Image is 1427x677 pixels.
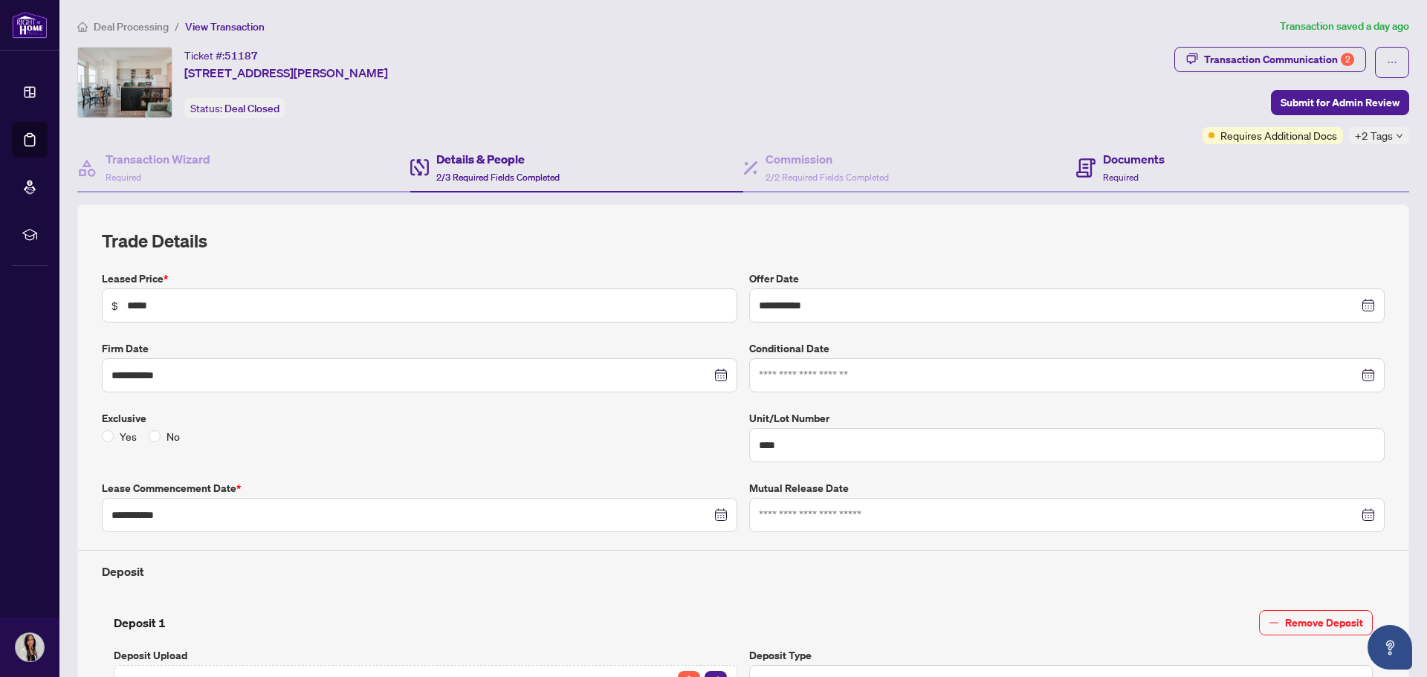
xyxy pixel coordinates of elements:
[749,410,1385,427] label: Unit/Lot Number
[102,563,1385,580] h4: Deposit
[12,11,48,39] img: logo
[224,49,258,62] span: 51187
[111,297,118,314] span: $
[114,614,166,632] h4: Deposit 1
[1355,127,1393,144] span: +2 Tags
[1341,53,1354,66] div: 2
[766,150,889,168] h4: Commission
[94,20,169,33] span: Deal Processing
[224,102,279,115] span: Deal Closed
[1269,618,1279,628] span: minus
[184,98,285,118] div: Status:
[102,340,737,357] label: Firm Date
[102,229,1385,253] h2: Trade Details
[1396,132,1403,140] span: down
[1103,172,1139,183] span: Required
[1103,150,1165,168] h4: Documents
[436,172,560,183] span: 2/3 Required Fields Completed
[766,172,889,183] span: 2/2 Required Fields Completed
[1285,611,1363,635] span: Remove Deposit
[1220,127,1337,143] span: Requires Additional Docs
[102,410,737,427] label: Exclusive
[184,64,388,82] span: [STREET_ADDRESS][PERSON_NAME]
[114,647,737,664] label: Deposit Upload
[1387,57,1397,68] span: ellipsis
[749,271,1385,287] label: Offer Date
[114,428,143,444] span: Yes
[749,480,1385,496] label: Mutual Release Date
[184,47,258,64] div: Ticket #:
[106,172,141,183] span: Required
[185,20,265,33] span: View Transaction
[78,48,172,117] img: IMG-C12364064_1.jpg
[175,18,179,35] li: /
[1174,47,1366,72] button: Transaction Communication2
[436,150,560,168] h4: Details & People
[102,480,737,496] label: Lease Commencement Date
[161,428,186,444] span: No
[1368,625,1412,670] button: Open asap
[749,647,1373,664] label: Deposit Type
[106,150,210,168] h4: Transaction Wizard
[16,633,44,661] img: Profile Icon
[1204,48,1354,71] div: Transaction Communication
[102,271,737,287] label: Leased Price
[1259,610,1373,635] button: Remove Deposit
[1280,18,1409,35] article: Transaction saved a day ago
[1271,90,1409,115] button: Submit for Admin Review
[749,340,1385,357] label: Conditional Date
[1281,91,1400,114] span: Submit for Admin Review
[77,22,88,32] span: home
